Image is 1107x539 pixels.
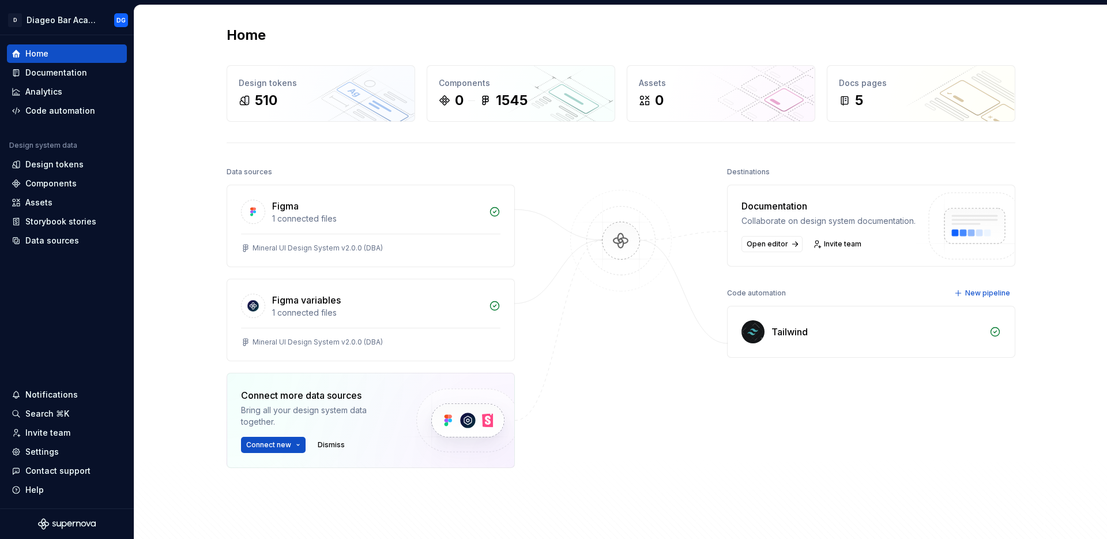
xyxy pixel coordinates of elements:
[7,102,127,120] a: Code automation
[227,26,266,44] h2: Home
[7,443,127,461] a: Settings
[7,405,127,423] button: Search ⌘K
[827,65,1015,122] a: Docs pages5
[25,67,87,78] div: Documentation
[741,199,916,213] div: Documentation
[272,293,341,307] div: Figma variables
[427,65,615,122] a: Components01545
[727,285,786,301] div: Code automation
[227,279,515,361] a: Figma variables1 connected filesMineral UI Design System v2.0.0 (DBA)
[318,440,345,450] span: Dismiss
[27,14,100,26] div: Diageo Bar Academy
[227,65,415,122] a: Design tokens510
[25,159,84,170] div: Design tokens
[455,91,464,110] div: 0
[272,213,482,224] div: 1 connected files
[38,518,96,530] svg: Supernova Logo
[241,437,306,453] button: Connect new
[839,77,1003,89] div: Docs pages
[496,91,528,110] div: 1545
[741,236,803,252] a: Open editor
[809,236,867,252] a: Invite team
[25,86,62,98] div: Analytics
[7,481,127,499] button: Help
[439,77,603,89] div: Components
[25,465,91,477] div: Contact support
[25,216,96,227] div: Storybook stories
[7,212,127,231] a: Storybook stories
[2,8,131,32] button: DDiageo Bar AcademyDG
[727,164,770,180] div: Destinations
[25,197,52,208] div: Assets
[8,13,22,27] div: D
[25,178,77,189] div: Components
[627,65,815,122] a: Assets0
[855,91,863,110] div: 5
[255,91,277,110] div: 510
[239,77,403,89] div: Design tokens
[253,338,383,347] div: Mineral UI Design System v2.0.0 (DBA)
[655,91,664,110] div: 0
[272,307,482,319] div: 1 connected files
[25,427,70,439] div: Invite team
[771,325,808,339] div: Tailwind
[7,193,127,212] a: Assets
[639,77,803,89] div: Assets
[951,285,1015,301] button: New pipeline
[747,239,788,249] span: Open editor
[241,388,397,402] div: Connect more data sources
[25,48,48,59] div: Home
[7,424,127,442] a: Invite team
[253,244,383,253] div: Mineral UI Design System v2.0.0 (DBA)
[25,235,79,246] div: Data sources
[227,164,272,180] div: Data sources
[227,185,515,267] a: Figma1 connected filesMineral UI Design System v2.0.0 (DBA)
[741,215,916,227] div: Collaborate on design system documentation.
[25,389,78,400] div: Notifications
[7,44,127,63] a: Home
[25,105,95,117] div: Code automation
[312,437,350,453] button: Dismiss
[25,446,59,458] div: Settings
[9,141,77,150] div: Design system data
[7,385,127,404] button: Notifications
[824,239,861,249] span: Invite team
[25,408,69,420] div: Search ⌘K
[7,462,127,480] button: Contact support
[25,484,44,496] div: Help
[7,83,127,101] a: Analytics
[965,289,1010,298] span: New pipeline
[7,231,127,250] a: Data sources
[272,199,299,213] div: Figma
[7,155,127,174] a: Design tokens
[246,440,291,450] span: Connect new
[7,63,127,82] a: Documentation
[241,405,397,428] div: Bring all your design system data together.
[116,16,126,25] div: DG
[7,174,127,193] a: Components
